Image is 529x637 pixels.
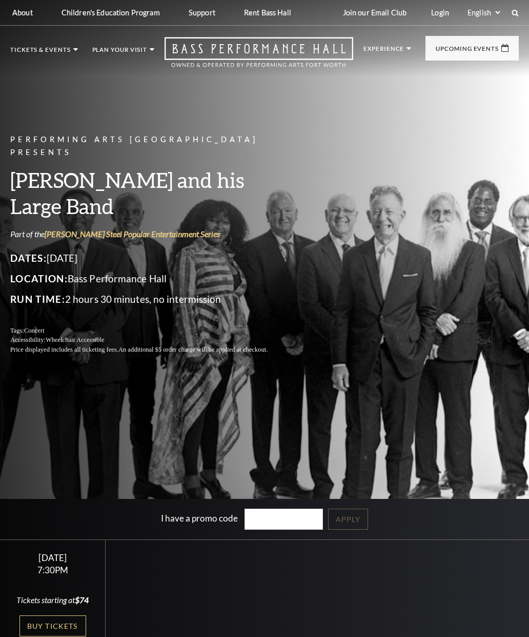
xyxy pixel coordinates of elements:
[10,133,292,159] p: Performing Arts [GEOGRAPHIC_DATA] Presents
[189,8,215,17] p: Support
[10,252,47,264] span: Dates:
[10,345,292,355] p: Price displayed includes all ticketing fees.
[12,552,93,563] div: [DATE]
[45,229,220,239] a: [PERSON_NAME] Steel Popular Entertainment Series
[92,47,148,58] p: Plan Your Visit
[10,271,292,287] p: Bass Performance Hall
[10,250,292,266] p: [DATE]
[46,336,104,343] span: Wheelchair Accessible
[10,167,292,219] h3: [PERSON_NAME] and his Large Band
[10,291,292,307] p: 2 hours 30 minutes, no intermission
[75,595,89,605] span: $74
[62,8,160,17] p: Children's Education Program
[161,513,238,524] label: I have a promo code
[10,335,292,345] p: Accessibility:
[10,228,292,240] p: Part of the
[12,594,93,606] div: Tickets starting at
[436,46,499,57] p: Upcoming Events
[465,8,502,17] select: Select:
[10,326,292,336] p: Tags:
[24,327,45,334] span: Concert
[10,47,71,58] p: Tickets & Events
[118,346,268,353] span: An additional $5 order charge will be applied at checkout.
[363,46,404,57] p: Experience
[10,273,68,284] span: Location:
[12,566,93,574] div: 7:30PM
[10,293,65,305] span: Run Time:
[19,615,86,636] a: Buy Tickets
[244,8,291,17] p: Rent Bass Hall
[12,8,33,17] p: About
